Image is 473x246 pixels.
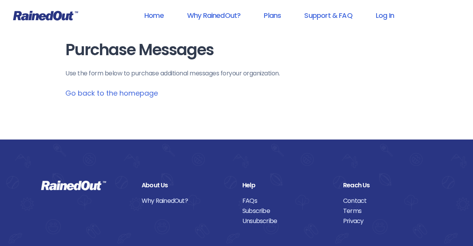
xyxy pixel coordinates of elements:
[343,216,432,226] a: Privacy
[366,7,404,24] a: Log In
[242,216,331,226] a: Unsubscribe
[294,7,362,24] a: Support & FAQ
[65,88,158,98] a: Go back to the homepage
[177,7,251,24] a: Why RainedOut?
[134,7,174,24] a: Home
[343,206,432,216] a: Terms
[242,196,331,206] a: FAQs
[343,180,432,190] div: Reach Us
[242,180,331,190] div: Help
[242,206,331,216] a: Subscribe
[254,7,291,24] a: Plans
[65,69,408,78] p: Use the form below to purchase additional messages for your organization .
[343,196,432,206] a: Contact
[142,180,231,190] div: About Us
[142,196,231,206] a: Why RainedOut?
[65,41,408,59] h1: Purchase Messages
